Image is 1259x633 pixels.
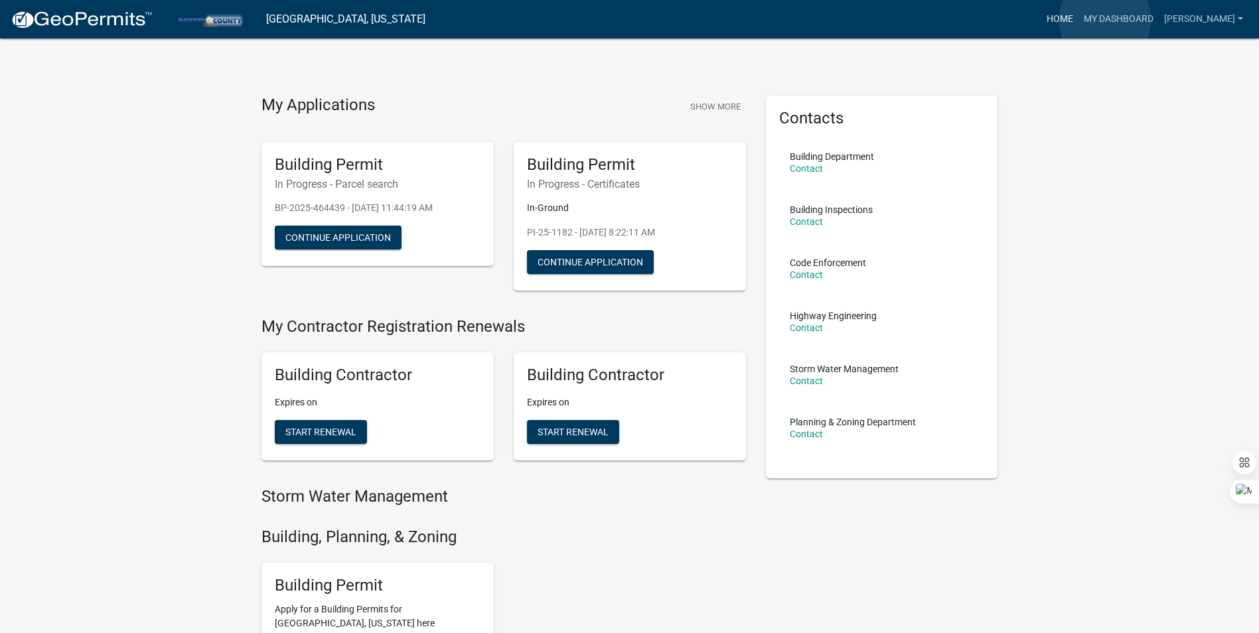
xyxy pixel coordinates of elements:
h4: My Contractor Registration Renewals [261,317,746,336]
a: Home [1041,7,1078,32]
p: Expires on [527,395,733,409]
h5: Contacts [779,109,985,128]
button: Show More [685,96,746,117]
p: Code Enforcement [790,258,866,267]
button: Start Renewal [275,420,367,444]
h5: Building Permit [275,576,481,595]
a: Contact [790,429,823,439]
span: Start Renewal [538,427,609,437]
a: Contact [790,163,823,174]
a: [GEOGRAPHIC_DATA], [US_STATE] [266,8,425,31]
p: PI-25-1182 - [DATE] 8:22:11 AM [527,226,733,240]
p: In-Ground [527,201,733,215]
a: Contact [790,322,823,333]
p: Building Department [790,152,874,161]
button: Continue Application [527,250,654,274]
h4: Storm Water Management [261,487,746,506]
button: Continue Application [275,226,402,249]
p: Apply for a Building Permits for [GEOGRAPHIC_DATA], [US_STATE] here [275,602,481,630]
span: Start Renewal [285,427,356,437]
button: Start Renewal [527,420,619,444]
h6: In Progress - Parcel search [275,178,481,190]
p: Planning & Zoning Department [790,417,916,427]
p: BP-2025-464439 - [DATE] 11:44:19 AM [275,201,481,215]
wm-registration-list-section: My Contractor Registration Renewals [261,317,746,471]
a: My Dashboard [1078,7,1159,32]
h4: Building, Planning, & Zoning [261,527,746,547]
p: Storm Water Management [790,364,899,374]
img: Porter County, Indiana [163,10,256,28]
h5: Building Permit [275,155,481,175]
p: Highway Engineering [790,311,877,320]
h5: Building Permit [527,155,733,175]
h5: Building Contractor [527,366,733,385]
a: Contact [790,216,823,227]
h4: My Applications [261,96,375,115]
a: Contact [790,376,823,386]
h6: In Progress - Certificates [527,178,733,190]
p: Building Inspections [790,205,873,214]
a: [PERSON_NAME] [1159,7,1248,32]
a: Contact [790,269,823,280]
p: Expires on [275,395,481,409]
h5: Building Contractor [275,366,481,385]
